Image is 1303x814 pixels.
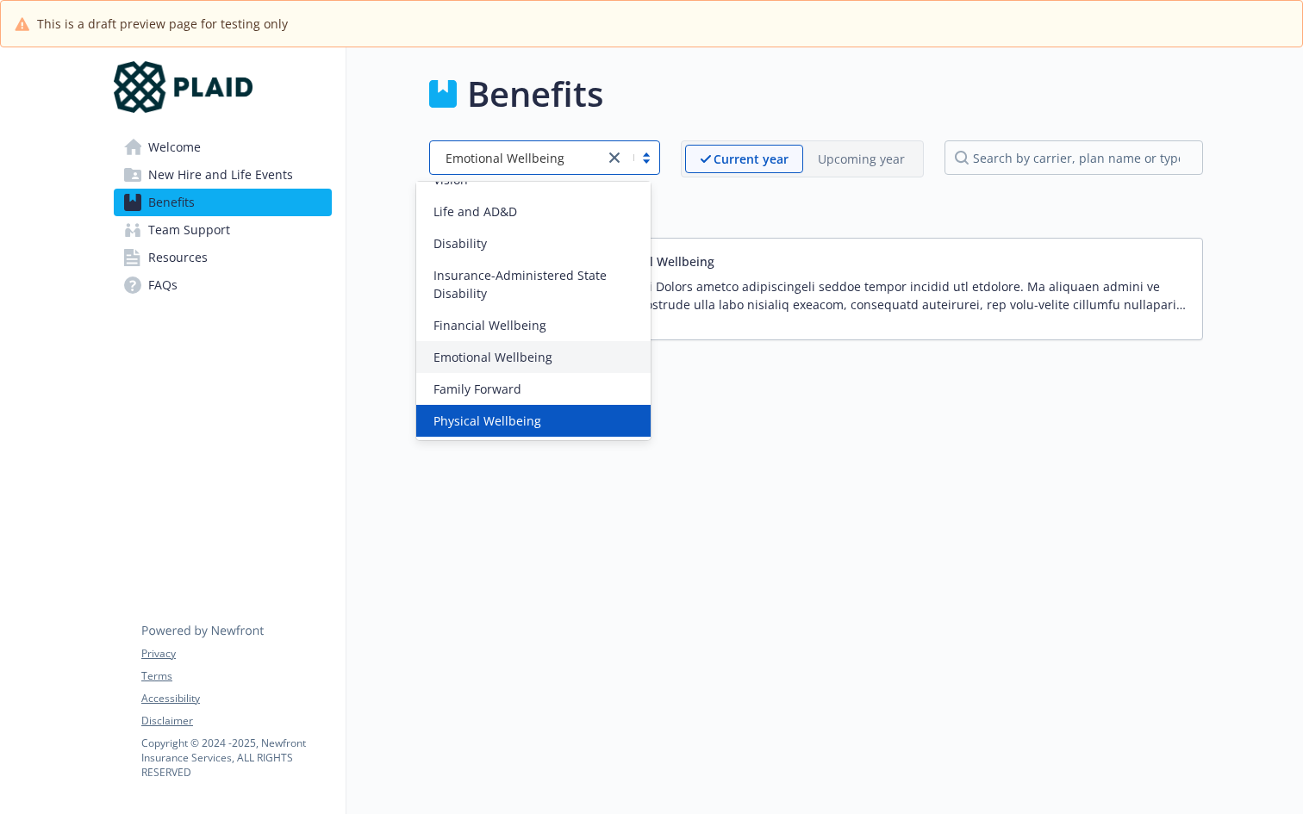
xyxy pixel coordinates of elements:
[433,380,521,398] span: Family Forward
[433,234,487,252] span: Disability
[433,316,546,334] span: Financial Wellbeing
[141,691,331,706] a: Accessibility
[148,161,293,189] span: New Hire and Life Events
[433,348,552,366] span: Emotional Wellbeing
[114,134,332,161] a: Welcome
[141,713,331,729] a: Disclaimer
[148,244,208,271] span: Resources
[114,189,332,216] a: Benefits
[141,646,331,662] a: Privacy
[433,202,517,221] span: Life and AD&D
[37,15,288,33] span: This is a draft preview page for testing only
[148,271,178,299] span: FAQs
[141,736,331,780] p: Copyright © 2024 - 2025 , Newfront Insurance Services, ALL RIGHTS RESERVED
[613,277,1188,314] p: Loremi Dolors ametco adipiscingeli seddoe tempor incidid utl etdolore. Ma aliquaen admini ve quis...
[433,412,541,430] span: Physical Wellbeing
[114,161,332,189] a: New Hire and Life Events
[613,252,714,270] button: Mental Wellbeing
[604,147,625,168] a: close
[114,271,332,299] a: FAQs
[148,189,195,216] span: Benefits
[446,149,564,167] span: Emotional Wellbeing
[141,668,331,684] a: Terms
[714,150,789,168] p: Current year
[439,149,595,167] span: Emotional Wellbeing
[818,150,905,168] p: Upcoming year
[114,216,332,244] a: Team Support
[148,216,230,244] span: Team Support
[467,68,603,120] h1: Benefits
[433,266,640,302] span: Insurance-Administered State Disability
[114,244,332,271] a: Resources
[429,198,1203,224] h2: Emotional Wellbeing
[945,140,1203,175] input: search by carrier, plan name or type
[148,134,201,161] span: Welcome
